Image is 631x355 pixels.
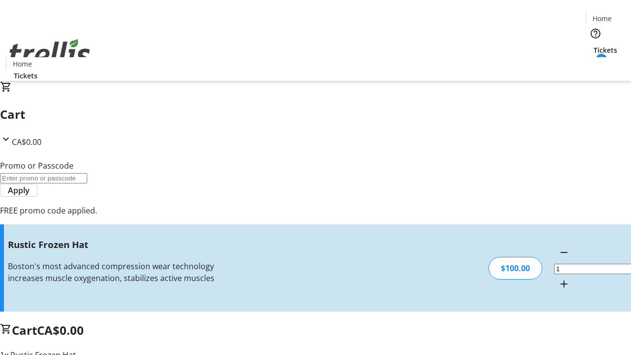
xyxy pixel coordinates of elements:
button: Cart [586,55,605,75]
span: CA$0.00 [12,137,41,147]
button: Decrement by one [554,243,574,262]
span: Apply [8,184,30,196]
span: Home [13,59,32,69]
a: Tickets [6,71,45,81]
div: Boston's most advanced compression wear technology increases muscle oxygenation, stabilizes activ... [8,260,223,284]
button: Increment by one [554,274,574,294]
a: Tickets [586,45,625,55]
img: Orient E2E Organization oLZarfd70T's Logo [6,28,94,77]
a: Home [586,13,618,24]
button: Help [586,24,605,43]
span: Tickets [594,45,617,55]
h3: Rustic Frozen Hat [8,238,223,251]
a: Home [6,59,38,69]
span: Tickets [14,71,37,81]
div: $100.00 [489,257,542,280]
span: CA$0.00 [37,322,84,338]
span: Home [593,13,612,24]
